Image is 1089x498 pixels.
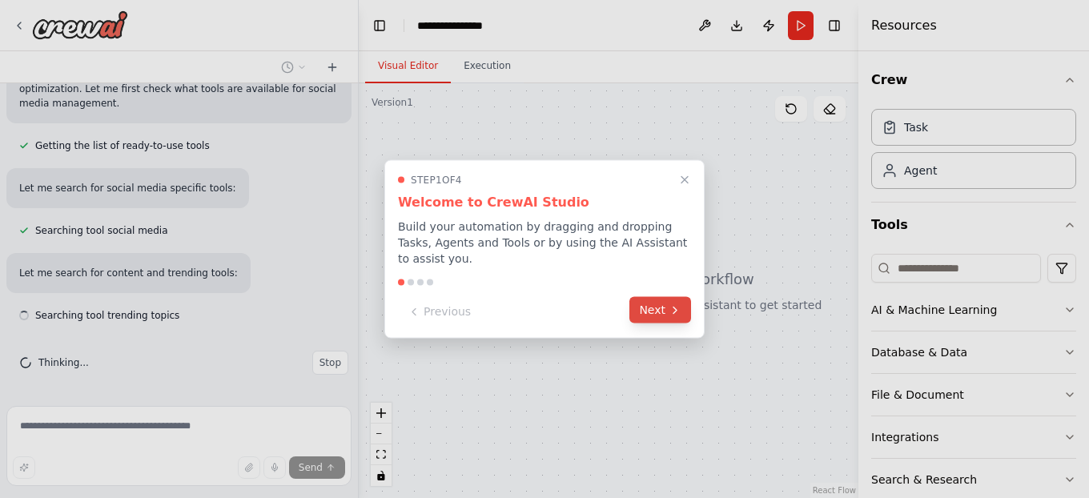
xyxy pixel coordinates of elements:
[411,174,462,187] span: Step 1 of 4
[398,193,691,212] h3: Welcome to CrewAI Studio
[398,299,480,325] button: Previous
[675,171,694,190] button: Close walkthrough
[629,297,691,323] button: Next
[368,14,391,37] button: Hide left sidebar
[398,219,691,267] p: Build your automation by dragging and dropping Tasks, Agents and Tools or by using the AI Assista...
